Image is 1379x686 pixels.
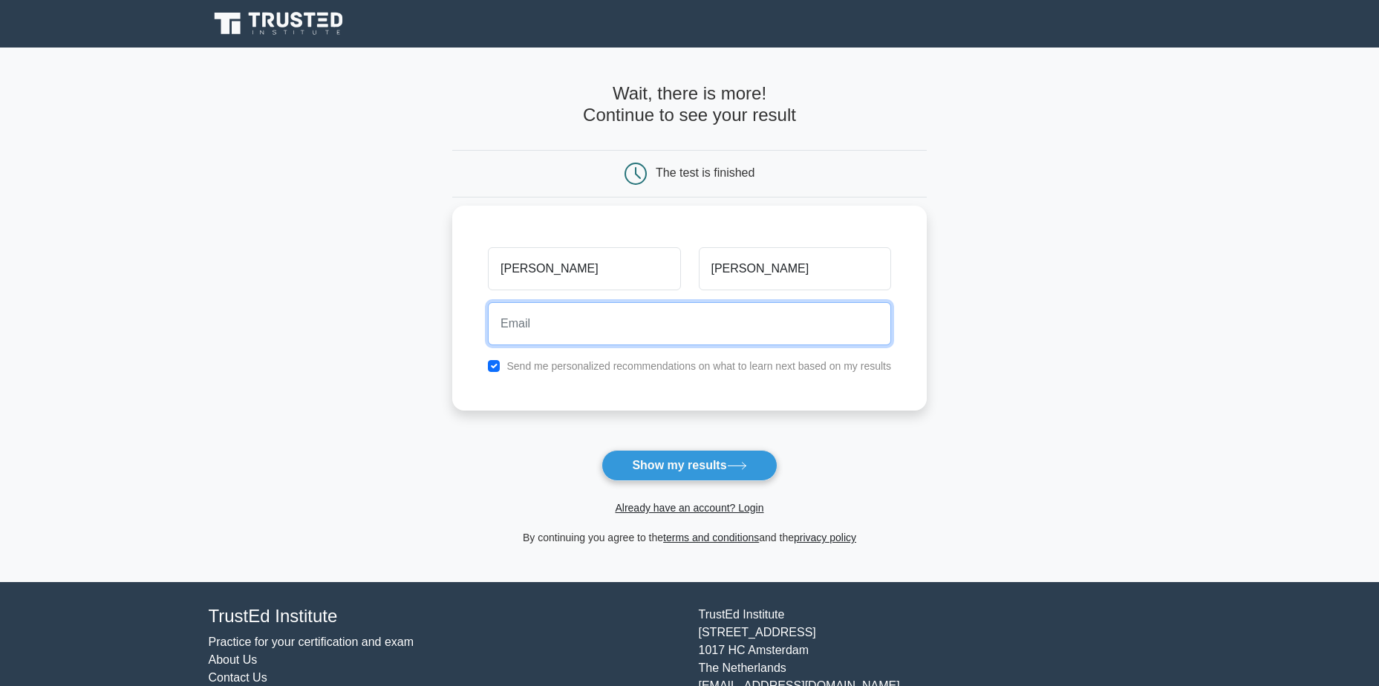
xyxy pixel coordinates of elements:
h4: Wait, there is more! Continue to see your result [452,83,927,126]
a: About Us [209,653,258,666]
a: terms and conditions [663,532,759,543]
a: Already have an account? Login [615,502,763,514]
a: privacy policy [794,532,856,543]
h4: TrustEd Institute [209,606,681,627]
a: Practice for your certification and exam [209,636,414,648]
a: Contact Us [209,671,267,684]
input: Last name [699,247,891,290]
div: The test is finished [656,166,754,179]
div: By continuing you agree to the and the [443,529,936,546]
input: Email [488,302,891,345]
label: Send me personalized recommendations on what to learn next based on my results [506,360,891,372]
input: First name [488,247,680,290]
button: Show my results [602,450,777,481]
